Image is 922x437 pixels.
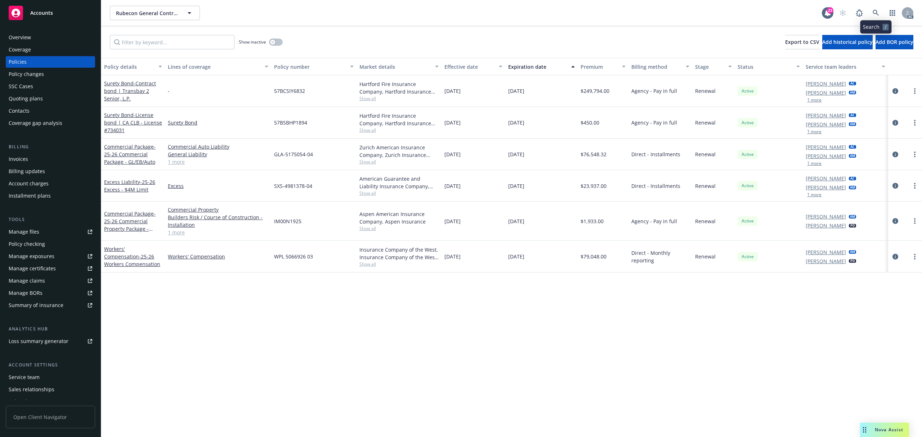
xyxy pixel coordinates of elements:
a: Manage certificates [6,263,95,274]
span: [DATE] [444,217,461,225]
span: $249,794.00 [581,87,609,95]
div: Policy details [104,63,154,71]
a: [PERSON_NAME] [806,112,846,119]
div: Billing [6,143,95,150]
div: Installment plans [9,190,51,202]
a: Switch app [885,6,900,20]
span: [DATE] [444,87,461,95]
div: Invoices [9,153,28,165]
a: [PERSON_NAME] [806,121,846,128]
span: Add historical policy [822,39,873,45]
a: circleInformation [891,118,900,127]
span: Agency - Pay in full [631,119,677,126]
a: [PERSON_NAME] [806,175,846,182]
a: Policy checking [6,238,95,250]
div: American Guarantee and Liability Insurance Company, Zurich Insurance Group [359,175,439,190]
div: Status [738,63,792,71]
a: Surety Bond [104,80,156,102]
div: Coverage [9,44,31,55]
a: [PERSON_NAME] [806,257,846,265]
a: Contacts [6,105,95,117]
span: Show inactive [239,39,266,45]
div: Overview [9,32,31,43]
span: Open Client Navigator [6,406,95,428]
span: Active [740,218,755,224]
a: Service team [6,371,95,383]
span: IM00N1925 [274,217,301,225]
button: Premium [578,58,629,75]
div: Effective date [444,63,494,71]
button: Market details [357,58,442,75]
a: Policies [6,56,95,68]
span: Active [740,151,755,158]
span: Show all [359,261,439,267]
a: Related accounts [6,396,95,407]
span: $23,937.00 [581,182,607,190]
span: Accounts [30,10,53,16]
span: $76,548.32 [581,150,607,158]
div: Coverage gap analysis [9,117,62,129]
div: Related accounts [9,396,50,407]
span: Show all [359,95,439,102]
a: Report a Bug [852,6,867,20]
a: circleInformation [891,150,900,159]
a: General Liability [168,150,268,158]
span: SXS-4981378-04 [274,182,312,190]
a: Start snowing [836,6,850,20]
span: Show all [359,190,439,196]
span: Active [740,88,755,94]
button: Add historical policy [822,35,873,49]
a: [PERSON_NAME] [806,152,846,160]
button: Rubecon General Contracting, Inc. dba: Rubecon Builders Inc. [110,6,200,20]
span: - Contract bond | Transbay 2 Senior, L.P. [104,80,156,102]
div: Aspen American Insurance Company, Aspen Insurance [359,210,439,225]
span: Direct - Monthly reporting [631,249,689,264]
span: Direct - Installments [631,182,680,190]
a: Surety Bond [168,119,268,126]
span: Export to CSV [785,39,819,45]
a: SSC Cases [6,81,95,92]
button: Lines of coverage [165,58,271,75]
span: $450.00 [581,119,599,126]
div: Tools [6,216,95,223]
a: Policy changes [6,68,95,80]
div: Lines of coverage [168,63,260,71]
span: [DATE] [444,119,461,126]
a: more [910,217,919,225]
a: Manage exposures [6,251,95,262]
span: Show all [359,159,439,165]
a: [PERSON_NAME] [806,184,846,191]
span: GLA-5175054-04 [274,150,313,158]
span: Renewal [695,217,716,225]
div: Contacts [9,105,30,117]
a: Invoices [6,153,95,165]
a: Summary of insurance [6,299,95,311]
div: Manage BORs [9,287,42,299]
a: Overview [6,32,95,43]
button: Service team leaders [803,58,888,75]
a: Coverage gap analysis [6,117,95,129]
a: Accounts [6,3,95,23]
div: Analytics hub [6,325,95,333]
a: Excess [168,182,268,190]
span: [DATE] [444,182,461,190]
div: Service team [9,371,40,383]
a: [PERSON_NAME] [806,222,846,229]
span: [DATE] [508,119,524,126]
a: Commercial Property [168,206,268,213]
button: 1 more [807,98,822,102]
span: Rubecon General Contracting, Inc. dba: Rubecon Builders Inc. [116,9,178,17]
button: Effective date [442,58,505,75]
span: Agency - Pay in full [631,217,677,225]
input: Filter by keyword... [110,35,234,49]
div: Policies [9,56,27,68]
div: Policy checking [9,238,45,250]
a: Coverage [6,44,95,55]
button: Policy details [101,58,165,75]
span: Renewal [695,87,716,95]
a: Commercial Package [104,143,156,165]
div: Sales relationships [9,384,54,395]
a: Sales relationships [6,384,95,395]
div: Account settings [6,361,95,369]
